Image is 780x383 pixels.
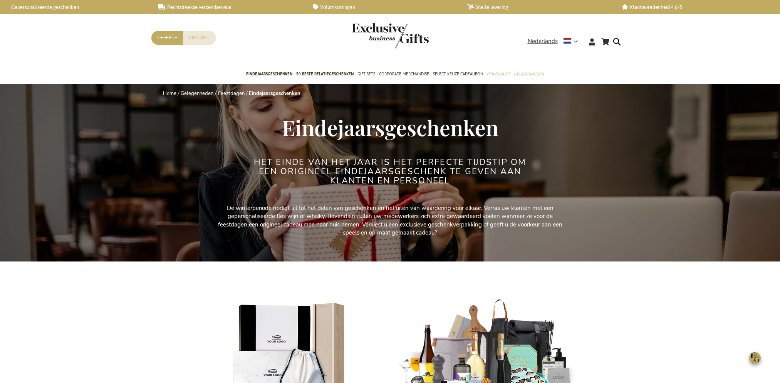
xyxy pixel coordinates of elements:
a: Home [163,90,176,97]
span: 50 beste relatiegeschenken [296,70,354,78]
a: Feestdagen [218,90,245,97]
a: Klanttevredenheid 4,6/5 [622,4,764,10]
span: Eindejaarsgeschenken [282,113,498,142]
span: Nederlands [528,37,558,46]
a: Eindejaarsgeschenken [246,65,292,84]
span: Select Keuze Cadeaubon [433,70,483,78]
a: 50 beste relatiegeschenken [296,65,354,84]
h2: Het einde van het jaar is het perfecte tijdstip om een origineel eindejaarsgeschenk te geven aan ... [246,158,535,186]
a: Gift Sets [357,65,375,84]
a: Gelegenheden [514,65,544,84]
a: Select Keuze Cadeaubon [433,65,483,84]
span: Eindejaarsgeschenken [246,70,292,78]
a: Contact [183,31,216,45]
strong: Eindejaarsgeschenken [249,90,300,97]
span: Gelegenheden [514,70,544,78]
p: De winterperiode nodigt uit tot het delen van geschenken en het uiten van waardering voor elkaar.... [217,204,564,237]
span: Gift Sets [357,70,375,78]
a: Gelegenheden [181,90,213,97]
span: Corporate Merchandise [379,70,429,78]
a: Per Budget [487,65,510,84]
a: Rechtstreekse verzendservice [158,4,300,10]
a: Corporate Merchandise [379,65,429,84]
span: Per Budget [487,70,510,78]
a: store logo [352,23,390,48]
a: Volumkortingen [313,4,455,10]
img: Exclusive Business gifts logo [352,23,429,48]
a: Snelle levering [467,4,609,10]
a: Offerte [151,31,183,45]
a: Gepersonaliseerde geschenken [4,4,146,10]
